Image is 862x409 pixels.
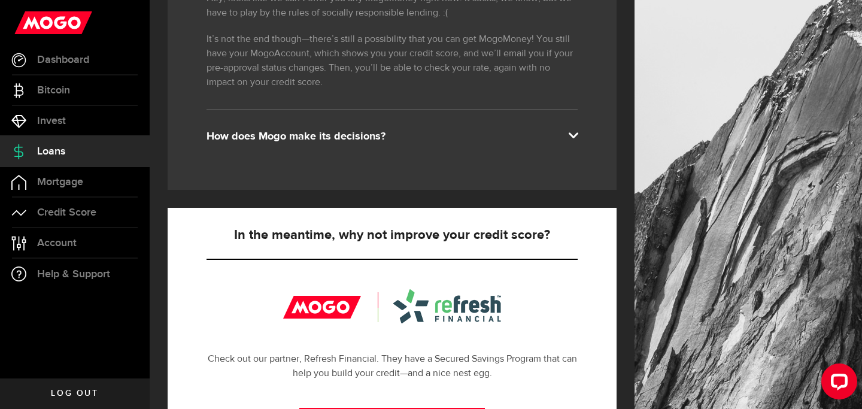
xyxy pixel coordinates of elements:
[207,228,578,243] h5: In the meantime, why not improve your credit score?
[37,238,77,249] span: Account
[37,54,89,65] span: Dashboard
[37,146,65,157] span: Loans
[207,32,578,90] p: It’s not the end though—there’s still a possibility that you can get MogoMoney! You still have yo...
[37,207,96,218] span: Credit Score
[37,177,83,187] span: Mortgage
[207,129,578,144] div: How does Mogo make its decisions?
[37,269,110,280] span: Help & Support
[812,359,862,409] iframe: LiveChat chat widget
[37,116,66,126] span: Invest
[207,352,578,381] p: Check out our partner, Refresh Financial. They have a Secured Savings Program that can help you b...
[51,389,98,398] span: Log out
[37,85,70,96] span: Bitcoin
